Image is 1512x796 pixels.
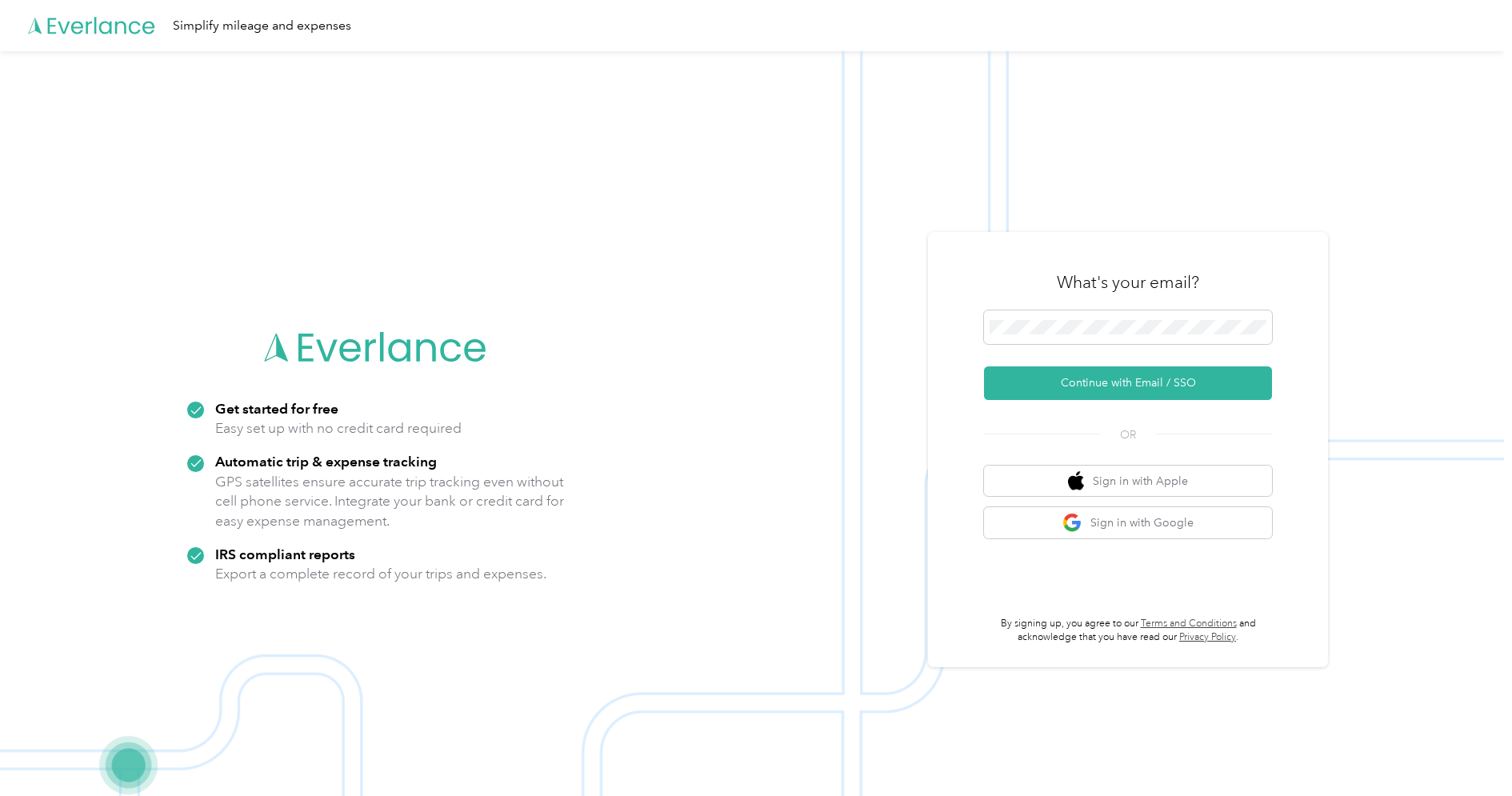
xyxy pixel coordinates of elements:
[215,546,355,562] strong: IRS compliant reports
[984,466,1272,497] button: apple logoSign in with Apple
[984,507,1272,538] button: google logoSign in with Google
[1179,631,1236,643] a: Privacy Policy
[215,400,338,417] strong: Get started for free
[1422,706,1512,796] iframe: Everlance-gr Chat Button Frame
[1100,426,1156,443] span: OR
[1057,271,1199,294] h3: What's your email?
[215,564,546,584] p: Export a complete record of your trips and expenses.
[1141,618,1237,630] a: Terms and Conditions
[215,418,462,438] p: Easy set up with no credit card required
[1068,471,1084,491] img: apple logo
[984,366,1272,400] button: Continue with Email / SSO
[1062,513,1082,533] img: google logo
[215,453,437,470] strong: Automatic trip & expense tracking
[984,617,1272,645] p: By signing up, you agree to our and acknowledge that you have read our .
[215,472,565,531] p: GPS satellites ensure accurate trip tracking even without cell phone service. Integrate your bank...
[173,16,351,36] div: Simplify mileage and expenses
